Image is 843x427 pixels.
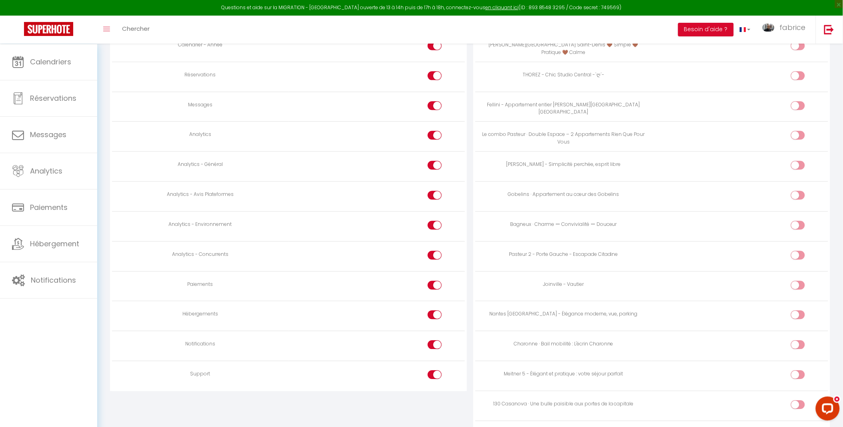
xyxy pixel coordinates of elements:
div: Support [115,370,285,378]
div: Analytics - Avis Plateformes [115,191,285,198]
img: logout [824,24,834,34]
div: Bagneux · Charme ー Convivialité ー Douceur [479,221,649,228]
span: Réservations [30,93,76,103]
iframe: LiveChat chat widget [809,393,843,427]
div: Nantes [GEOGRAPHIC_DATA] - Élégance moderne, vue, parking [479,310,649,318]
div: [PERSON_NAME] - Simplicité perchée, esprit libre [479,161,649,168]
div: Notifications [115,340,285,348]
span: Notifications [31,275,76,285]
span: Hébergement [30,239,79,249]
div: Fellini - Appartement entier [PERSON_NAME][GEOGRAPHIC_DATA] [GEOGRAPHIC_DATA] [479,101,649,116]
button: Besoin d'aide ? [678,23,734,36]
a: ... fabrice [757,16,816,44]
div: Paiements [115,281,285,288]
div: Gobelins · Appartement au cœur des Gobelins [479,191,649,198]
div: Pasteur 2 - Porte Gauche - Escapade Citadine [479,251,649,258]
div: Hébergements [115,310,285,318]
div: Joinville - Vautier [479,281,649,288]
div: Le combo Pasteur · Double Espace – 2 Appartements Rien Que Pour Vous [479,131,649,146]
img: ... [763,24,775,32]
div: 130 Casanova · Une bulle paisible aux portes de la capitale [479,400,649,408]
span: Calendriers [30,57,71,67]
div: Réservations [115,71,285,79]
a: Chercher [116,16,156,44]
img: Super Booking [24,22,73,36]
div: Analytics - Concurrents [115,251,285,258]
a: en cliquant ici [485,4,519,11]
div: Analytics - Environnement [115,221,285,228]
span: Chercher [122,24,150,33]
div: Meitner 5 - Élégant et pratique : votre séjour parfait [479,370,649,378]
div: Calendrier - Année [115,41,285,49]
div: Charonne · Bail mobilité : L'écrin Charonne [479,340,649,348]
div: Messages [115,101,285,109]
span: Analytics [30,166,62,176]
span: Paiements [30,202,68,212]
div: [PERSON_NAME][GEOGRAPHIC_DATA] Saint-Denis 🤎 Simple 🤎 Pratique 🤎 Calme [479,41,649,56]
div: Analytics [115,131,285,138]
div: THOREZ - Chic Studio Central -`ღ´- [479,71,649,79]
span: Messages [30,130,66,140]
div: Analytics - Général [115,161,285,168]
span: fabrice [780,22,806,32]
